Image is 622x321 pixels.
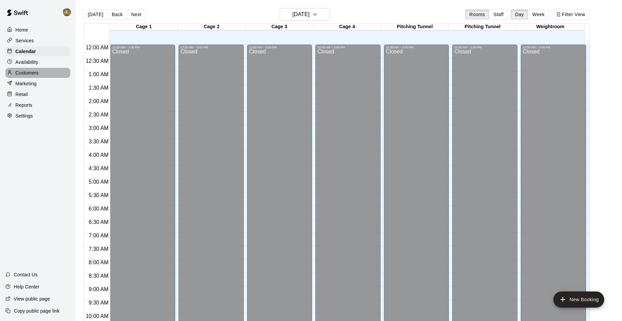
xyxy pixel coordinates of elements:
[14,295,50,302] p: View public page
[87,98,110,104] span: 2:00 AM
[127,9,146,19] button: Next
[553,291,604,308] button: add
[87,166,110,171] span: 4:30 AM
[5,89,70,99] a: Retail
[87,85,110,91] span: 1:30 AM
[15,27,28,33] p: Home
[5,25,70,35] a: Home
[83,9,108,19] button: [DATE]
[62,5,76,19] div: Jhonny Montoya
[87,233,110,238] span: 7:00 AM
[84,45,110,50] span: 12:00 AM
[14,308,60,314] p: Copy public page link
[15,112,33,119] p: Settings
[313,24,381,30] div: Cage 4
[181,46,242,49] div: 12:00 AM – 3:00 PM
[381,24,449,30] div: Pitching Tunnel
[386,46,447,49] div: 12:00 AM – 3:00 PM
[15,80,37,87] p: Marketing
[489,9,508,19] button: Staff
[15,102,32,108] p: Reports
[87,152,110,158] span: 4:00 AM
[5,100,70,110] a: Reports
[280,8,330,21] button: [DATE]
[293,10,310,19] h6: [DATE]
[5,111,70,121] a: Settings
[516,24,584,30] div: Weightroom
[465,9,489,19] button: Rooms
[112,46,173,49] div: 12:00 AM – 3:00 PM
[15,91,28,98] p: Retail
[317,46,379,49] div: 12:00 AM – 3:00 PM
[87,192,110,198] span: 5:30 AM
[15,59,38,65] p: Availability
[5,57,70,67] a: Availability
[107,9,127,19] button: Back
[87,219,110,225] span: 6:30 AM
[87,260,110,265] span: 8:00 AM
[552,9,589,19] button: Filter View
[15,37,34,44] p: Services
[87,246,110,252] span: 7:30 AM
[5,36,70,46] a: Services
[87,125,110,131] span: 3:00 AM
[523,46,584,49] div: 12:00 AM – 3:00 PM
[63,8,71,16] img: Jhonny Montoya
[84,313,110,319] span: 10:00 AM
[528,9,549,19] button: Week
[5,68,70,78] a: Customers
[15,48,36,55] p: Calendar
[87,300,110,306] span: 9:30 AM
[87,72,110,77] span: 1:00 AM
[84,58,110,64] span: 12:30 AM
[511,9,528,19] button: Day
[449,24,517,30] div: Pitching Tunnel
[14,271,38,278] p: Contact Us
[87,286,110,292] span: 9:00 AM
[87,206,110,212] span: 6:00 AM
[110,24,178,30] div: Cage 1
[178,24,246,30] div: Cage 2
[87,179,110,185] span: 5:00 AM
[454,46,515,49] div: 12:00 AM – 3:00 PM
[14,283,39,290] p: Help Center
[5,79,70,89] a: Marketing
[87,139,110,144] span: 3:30 AM
[87,112,110,118] span: 2:30 AM
[249,46,310,49] div: 12:00 AM – 3:00 PM
[5,46,70,56] a: Calendar
[87,273,110,279] span: 8:30 AM
[15,70,39,76] p: Customers
[245,24,313,30] div: Cage 3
